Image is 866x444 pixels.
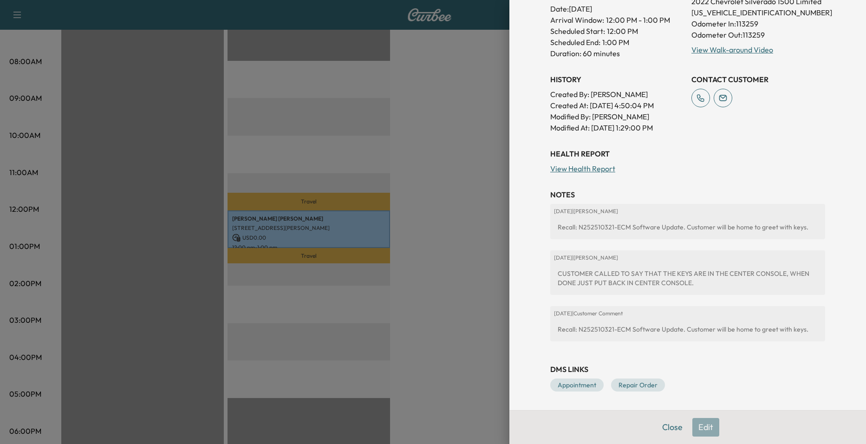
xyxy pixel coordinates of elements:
[550,100,684,111] p: Created At : [DATE] 4:50:04 PM
[550,26,605,37] p: Scheduled Start:
[602,37,629,48] p: 1:00 PM
[554,310,821,317] p: [DATE] | Customer Comment
[550,74,684,85] h3: History
[550,37,600,48] p: Scheduled End:
[606,14,670,26] span: 12:00 PM - 1:00 PM
[550,164,615,173] a: View Health Report
[691,74,825,85] h3: CONTACT CUSTOMER
[550,14,684,26] p: Arrival Window:
[607,26,638,37] p: 12:00 PM
[691,18,825,29] p: Odometer In: 113259
[550,111,684,122] p: Modified By : [PERSON_NAME]
[550,189,825,200] h3: NOTES
[611,379,665,392] a: Repair Order
[691,29,825,40] p: Odometer Out: 113259
[691,45,773,54] a: View Walk-around Video
[554,219,821,235] div: Recall: N252510321-ECM Software Update. Customer will be home to greet with keys.
[550,364,825,375] h3: DMS Links
[554,208,821,215] p: [DATE] | [PERSON_NAME]
[554,265,821,291] div: CUSTOMER CALLED TO SAY THAT THE KEYS ARE IN THE CENTER CONSOLE, WHEN DONE JUST PUT BACK IN CENTER...
[550,148,825,159] h3: Health Report
[691,7,825,18] p: [US_VEHICLE_IDENTIFICATION_NUMBER]
[550,122,684,133] p: Modified At : [DATE] 1:29:00 PM
[550,379,604,392] a: Appointment
[554,321,821,338] div: Recall: N252510321-ECM Software Update. Customer will be home to greet with keys.
[550,48,684,59] p: Duration: 60 minutes
[550,89,684,100] p: Created By : [PERSON_NAME]
[554,254,821,261] p: [DATE] | [PERSON_NAME]
[656,418,689,437] button: Close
